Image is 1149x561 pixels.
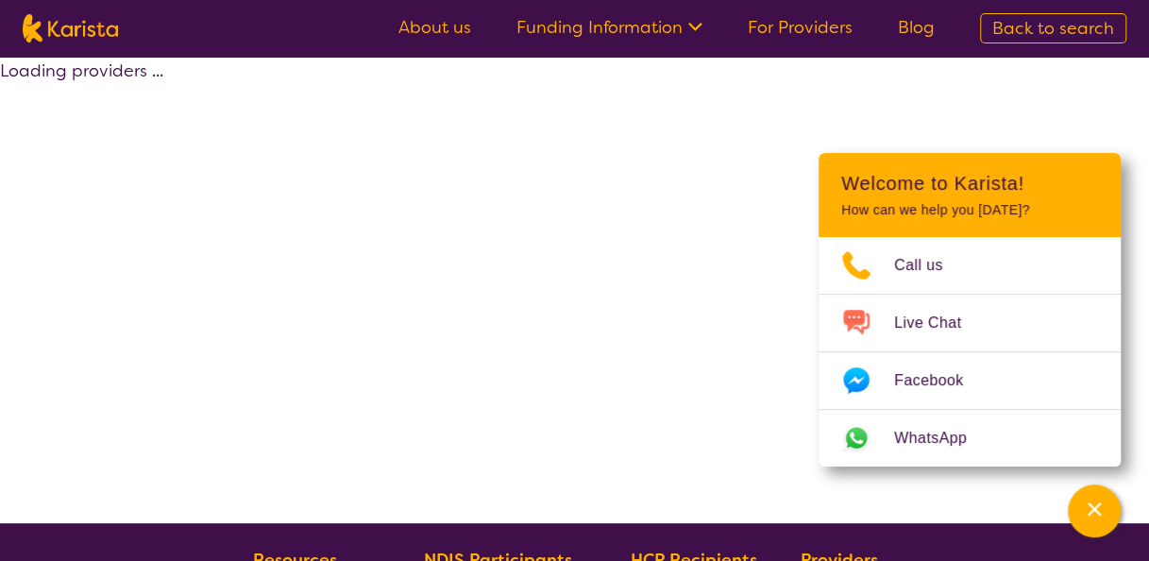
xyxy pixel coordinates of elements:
[980,13,1126,43] a: Back to search
[841,202,1098,218] p: How can we help you [DATE]?
[894,366,986,395] span: Facebook
[898,16,935,39] a: Blog
[748,16,853,39] a: For Providers
[516,16,702,39] a: Funding Information
[398,16,471,39] a: About us
[819,237,1121,467] ul: Choose channel
[841,172,1098,195] h2: Welcome to Karista!
[894,309,984,337] span: Live Chat
[819,153,1121,467] div: Channel Menu
[1068,484,1121,537] button: Channel Menu
[894,424,989,452] span: WhatsApp
[992,17,1114,40] span: Back to search
[894,251,966,280] span: Call us
[819,410,1121,467] a: Web link opens in a new tab.
[23,14,118,42] img: Karista logo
